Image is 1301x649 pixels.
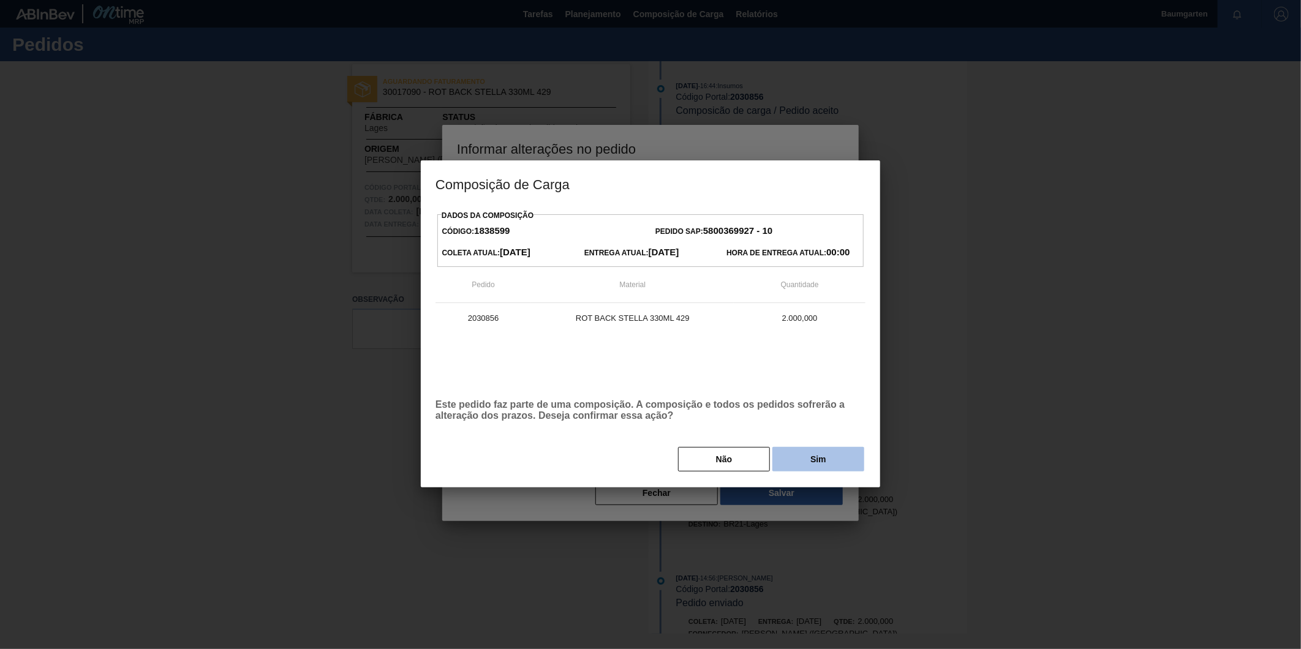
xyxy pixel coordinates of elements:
[436,303,531,334] td: 2030856
[655,227,772,236] span: Pedido SAP:
[442,227,510,236] span: Código:
[442,249,530,257] span: Coleta Atual:
[474,225,510,236] strong: 1838599
[678,447,770,471] button: Não
[421,160,880,207] h3: Composição de Carga
[734,303,865,334] td: 2.000,000
[826,247,850,257] strong: 00:00
[649,247,679,257] strong: [DATE]
[703,225,772,236] strong: 5800369927 - 10
[620,280,646,289] span: Material
[772,447,864,471] button: Sim
[472,280,494,289] span: Pedido
[531,303,734,334] td: ROT BACK STELLA 330ML 429
[442,211,534,220] label: Dados da Composição
[781,280,819,289] span: Quantidade
[584,249,679,257] span: Entrega Atual:
[500,247,530,257] strong: [DATE]
[436,399,865,421] p: Este pedido faz parte de uma composição. A composição e todos os pedidos sofrerão a alteração dos...
[726,249,850,257] span: Hora de Entrega Atual:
